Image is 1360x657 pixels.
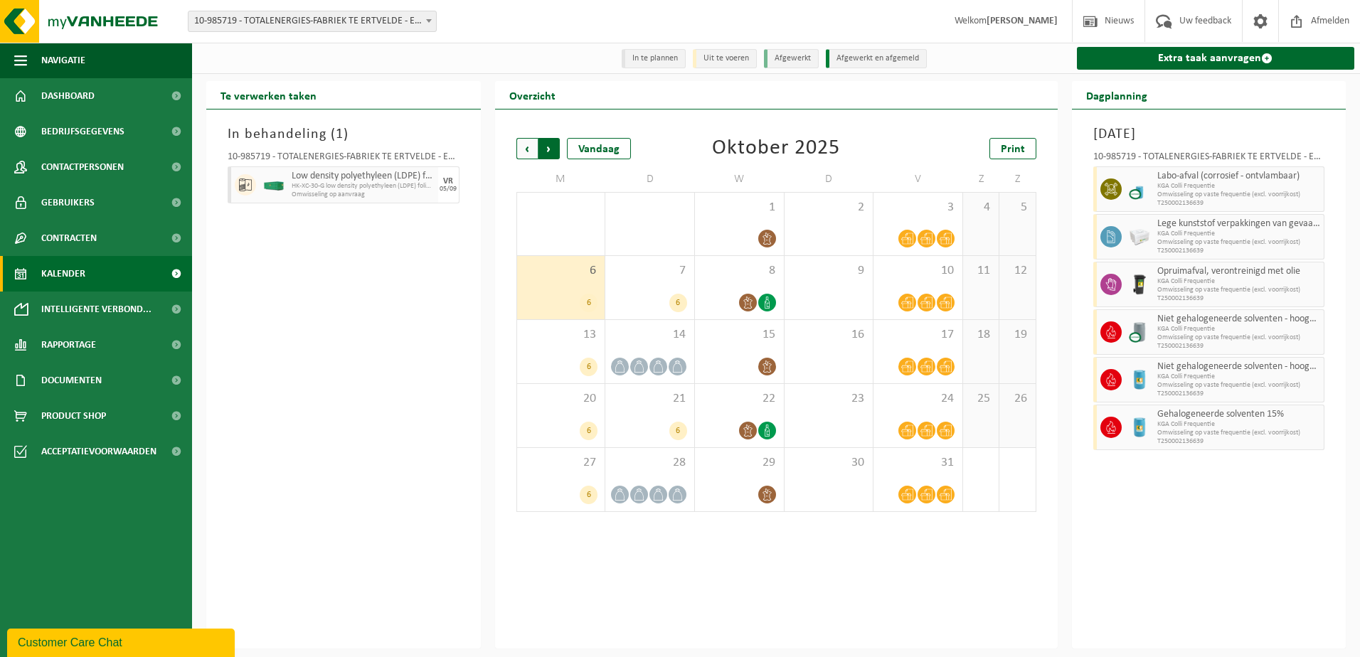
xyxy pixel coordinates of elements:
[1129,417,1150,438] img: LP-LD-00200-HPE-21
[41,256,85,292] span: Kalender
[1157,199,1321,208] span: T250002136639
[292,191,435,199] span: Omwisseling op aanvraag
[693,49,757,68] li: Uit te voeren
[1157,437,1321,446] span: T250002136639
[1157,373,1321,381] span: KGA Colli Frequentie
[1157,277,1321,286] span: KGA Colli Frequentie
[881,200,955,215] span: 3
[538,138,560,159] span: Volgende
[970,263,992,279] span: 11
[1157,314,1321,325] span: Niet gehalogeneerde solventen - hoogcalorisch in 200lt-vat
[495,81,570,109] h2: Overzicht
[669,422,687,440] div: 6
[702,263,777,279] span: 8
[228,124,459,145] h3: In behandeling ( )
[826,49,927,68] li: Afgewerkt en afgemeld
[970,200,992,215] span: 4
[792,327,866,343] span: 16
[873,166,963,192] td: V
[228,152,459,166] div: 10-985719 - TOTALENERGIES-FABRIEK TE ERTVELDE - ERTVELDE
[702,327,777,343] span: 15
[1157,381,1321,390] span: Omwisseling op vaste frequentie (excl. voorrijkost)
[580,486,597,504] div: 6
[987,16,1058,26] strong: [PERSON_NAME]
[881,263,955,279] span: 10
[263,180,285,191] img: HK-XC-30-GN-00
[970,391,992,407] span: 25
[41,43,85,78] span: Navigatie
[516,138,538,159] span: Vorige
[881,391,955,407] span: 24
[524,391,598,407] span: 20
[792,455,866,471] span: 30
[41,363,102,398] span: Documenten
[567,138,631,159] div: Vandaag
[1129,226,1150,247] img: PB-LB-0680-HPE-GY-02
[1157,342,1321,351] span: T250002136639
[792,391,866,407] span: 23
[792,200,866,215] span: 2
[1001,144,1025,155] span: Print
[1157,294,1321,303] span: T250002136639
[702,391,777,407] span: 22
[188,11,437,32] span: 10-985719 - TOTALENERGIES-FABRIEK TE ERTVELDE - ERTVELDE
[1129,178,1150,200] img: LP-OT-00060-CU
[188,11,436,31] span: 10-985719 - TOTALENERGIES-FABRIEK TE ERTVELDE - ERTVELDE
[1006,391,1028,407] span: 26
[440,186,457,193] div: 05/09
[970,327,992,343] span: 18
[612,391,687,407] span: 21
[792,263,866,279] span: 9
[612,455,687,471] span: 28
[612,327,687,343] span: 14
[1157,409,1321,420] span: Gehalogeneerde solventen 15%
[580,294,597,312] div: 6
[1157,286,1321,294] span: Omwisseling op vaste frequentie (excl. voorrijkost)
[881,327,955,343] span: 17
[336,127,344,141] span: 1
[580,358,597,376] div: 6
[41,149,124,185] span: Contactpersonen
[1006,200,1028,215] span: 5
[1157,247,1321,255] span: T250002136639
[702,455,777,471] span: 29
[999,166,1036,192] td: Z
[41,185,95,220] span: Gebruikers
[1157,182,1321,191] span: KGA Colli Frequentie
[963,166,999,192] td: Z
[516,166,606,192] td: M
[1157,333,1321,342] span: Omwisseling op vaste frequentie (excl. voorrijkost)
[1157,218,1321,230] span: Lege kunststof verpakkingen van gevaarlijke stoffen
[41,434,156,469] span: Acceptatievoorwaarden
[41,78,95,114] span: Dashboard
[1157,238,1321,247] span: Omwisseling op vaste frequentie (excl. voorrijkost)
[605,166,695,192] td: D
[1157,171,1321,182] span: Labo-afval (corrosief - ontvlambaar)
[41,114,124,149] span: Bedrijfsgegevens
[1129,274,1150,295] img: WB-0240-HPE-BK-01
[524,327,598,343] span: 13
[41,220,97,256] span: Contracten
[1157,266,1321,277] span: Opruimafval, verontreinigd met olie
[1129,321,1150,343] img: LP-LD-00200-CU
[1157,191,1321,199] span: Omwisseling op vaste frequentie (excl. voorrijkost)
[1093,124,1325,145] h3: [DATE]
[292,171,435,182] span: Low density polyethyleen (LDPE) folie, los, naturel
[41,327,96,363] span: Rapportage
[1006,263,1028,279] span: 12
[695,166,785,192] td: W
[1006,327,1028,343] span: 19
[669,294,687,312] div: 6
[785,166,874,192] td: D
[206,81,331,109] h2: Te verwerken taken
[1157,420,1321,429] span: KGA Colli Frequentie
[524,263,598,279] span: 6
[764,49,819,68] li: Afgewerkt
[41,398,106,434] span: Product Shop
[443,177,453,186] div: VR
[712,138,840,159] div: Oktober 2025
[1077,47,1355,70] a: Extra taak aanvragen
[1157,390,1321,398] span: T250002136639
[1093,152,1325,166] div: 10-985719 - TOTALENERGIES-FABRIEK TE ERTVELDE - ERTVELDE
